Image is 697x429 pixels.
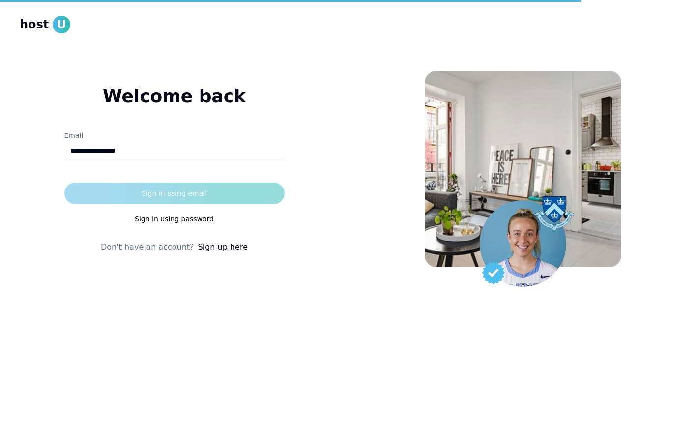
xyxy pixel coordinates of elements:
img: Columbia university [535,196,574,230]
button: Sign in using password [64,208,285,230]
span: Don't have an account? [101,241,194,253]
span: U [53,16,70,33]
span: host [20,17,49,32]
img: House Background [425,71,621,267]
a: Sign up here [198,241,248,253]
a: hostU [20,16,70,33]
img: Student [480,200,566,287]
h1: Welcome back [64,86,285,106]
label: Email [64,132,84,139]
